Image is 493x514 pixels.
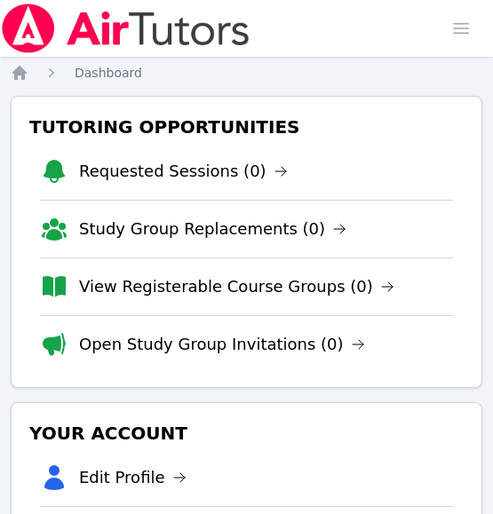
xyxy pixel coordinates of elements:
[79,274,394,299] a: View Registerable Course Groups (0)
[26,417,467,449] h3: Your Account
[26,111,467,143] h3: Tutoring Opportunities
[75,66,142,80] span: Dashboard
[79,217,346,241] a: Study Group Replacements (0)
[11,64,482,82] nav: Breadcrumb
[79,332,365,357] a: Open Study Group Invitations (0)
[79,159,288,184] a: Requested Sessions (0)
[79,465,187,490] a: Edit Profile
[75,64,142,82] a: Dashboard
